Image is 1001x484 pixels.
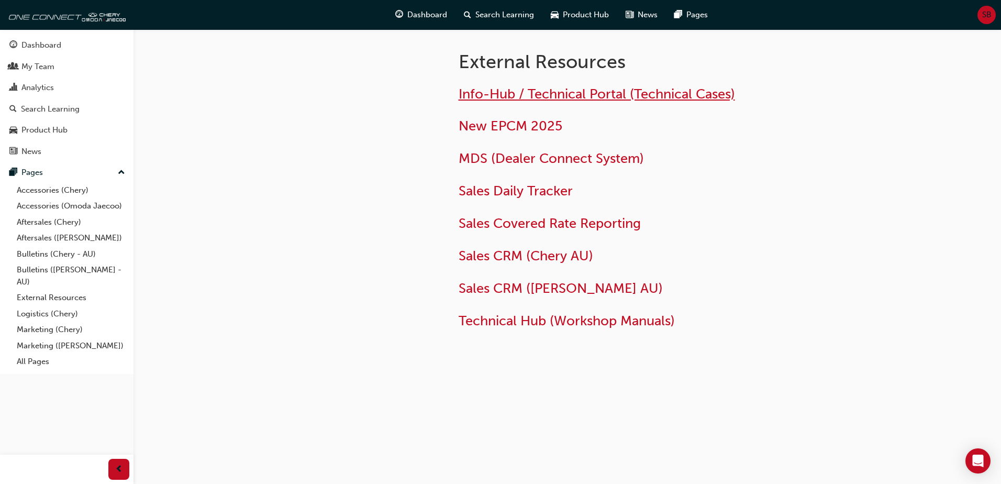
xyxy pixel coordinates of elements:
a: External Resources [13,290,129,306]
a: Sales Daily Tracker [459,183,573,199]
span: news-icon [626,8,633,21]
span: prev-icon [115,463,123,476]
a: Bulletins (Chery - AU) [13,246,129,262]
div: Analytics [21,82,54,94]
a: Marketing ([PERSON_NAME]) [13,338,129,354]
a: guage-iconDashboard [387,4,455,26]
a: Marketing (Chery) [13,322,129,338]
span: Pages [686,9,708,21]
div: News [21,146,41,158]
a: Bulletins ([PERSON_NAME] - AU) [13,262,129,290]
a: Sales Covered Rate Reporting [459,215,641,232]
a: Dashboard [4,36,129,55]
a: search-iconSearch Learning [455,4,542,26]
a: MDS (Dealer Connect System) [459,150,644,167]
a: news-iconNews [617,4,666,26]
span: pages-icon [9,168,17,178]
div: Pages [21,167,43,179]
a: Search Learning [4,100,129,119]
span: Product Hub [563,9,609,21]
span: Dashboard [407,9,447,21]
a: Sales CRM (Chery AU) [459,248,593,264]
span: guage-icon [395,8,403,21]
span: search-icon [464,8,471,21]
a: Aftersales (Chery) [13,214,129,230]
a: car-iconProduct Hub [542,4,617,26]
span: Search Learning [475,9,534,21]
a: All Pages [13,354,129,370]
a: Product Hub [4,120,129,140]
a: My Team [4,57,129,76]
a: News [4,142,129,161]
span: chart-icon [9,83,17,93]
a: Technical Hub (Workshop Manuals) [459,313,675,329]
a: Accessories (Omoda Jaecoo) [13,198,129,214]
button: Pages [4,163,129,182]
a: Sales CRM ([PERSON_NAME] AU) [459,280,663,296]
div: Dashboard [21,39,61,51]
span: car-icon [9,126,17,135]
div: My Team [21,61,54,73]
a: Info-Hub / Technical Portal (Technical Cases) [459,86,735,102]
span: SB [982,9,992,21]
a: Logistics (Chery) [13,306,129,322]
span: search-icon [9,105,17,114]
div: Open Intercom Messenger [965,448,991,474]
span: people-icon [9,62,17,72]
span: guage-icon [9,41,17,50]
span: up-icon [118,166,125,180]
a: Analytics [4,78,129,97]
img: oneconnect [5,4,126,25]
div: Product Hub [21,124,68,136]
span: pages-icon [674,8,682,21]
a: pages-iconPages [666,4,716,26]
span: car-icon [551,8,559,21]
h1: External Resources [459,50,802,73]
span: News [638,9,658,21]
div: Search Learning [21,103,80,115]
a: New EPCM 2025 [459,118,562,134]
button: SB [977,6,996,24]
button: DashboardMy TeamAnalyticsSearch LearningProduct HubNews [4,34,129,163]
a: Aftersales ([PERSON_NAME]) [13,230,129,246]
a: Accessories (Chery) [13,182,129,199]
span: news-icon [9,147,17,157]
